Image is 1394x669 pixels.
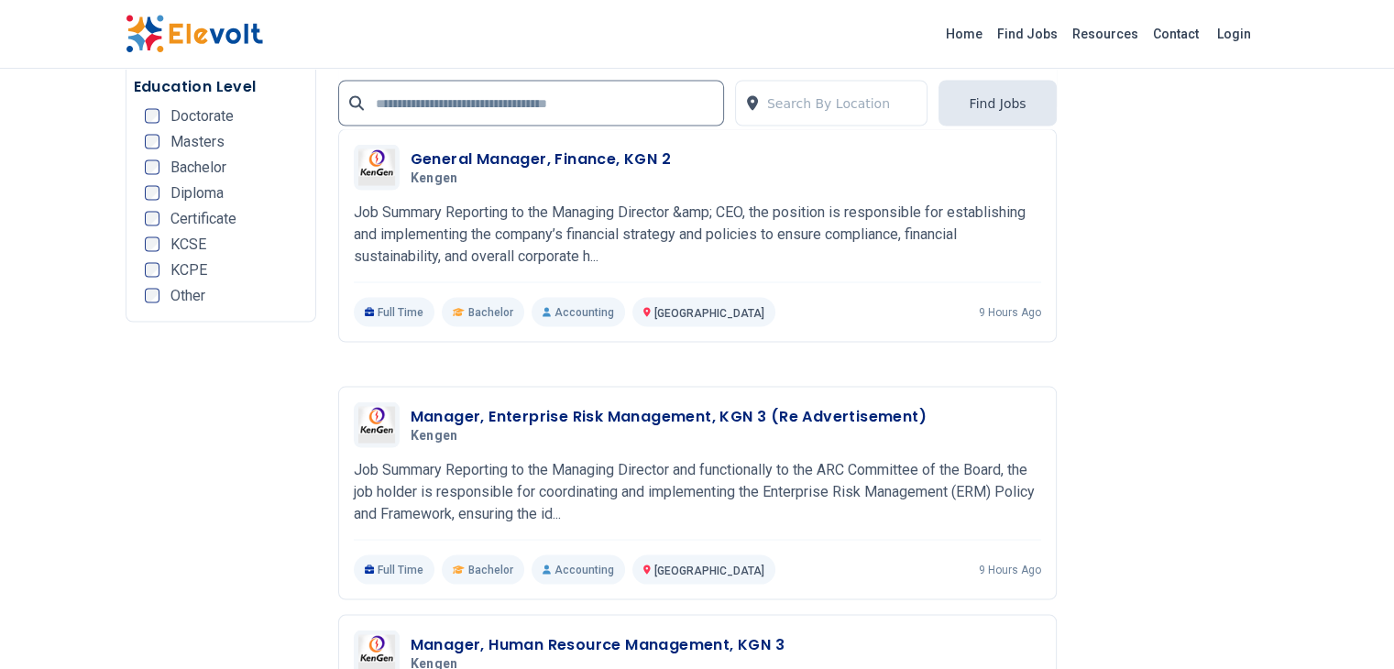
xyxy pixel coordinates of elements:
[938,19,990,49] a: Home
[170,108,234,123] span: Doctorate
[145,211,159,225] input: Certificate
[145,236,159,251] input: KCSE
[170,159,226,174] span: Bachelor
[411,405,927,427] h3: Manager, Enterprise Risk Management, KGN 3 (Re Advertisement)
[532,297,625,326] p: Accounting
[1206,16,1262,52] a: Login
[654,564,764,576] span: [GEOGRAPHIC_DATA]
[990,19,1065,49] a: Find Jobs
[979,562,1041,576] p: 9 hours ago
[145,262,159,277] input: KCPE
[126,15,263,53] img: Elevolt
[468,304,513,319] span: Bachelor
[354,554,435,584] p: Full Time
[1146,19,1206,49] a: Contact
[145,185,159,200] input: Diploma
[170,262,207,277] span: KCPE
[354,458,1041,524] p: Job Summary Reporting to the Managing Director and functionally to the ARC Committee of the Board...
[358,406,395,443] img: Kengen
[170,211,236,225] span: Certificate
[170,134,225,148] span: Masters
[134,75,308,97] h5: Education Level
[145,288,159,302] input: Other
[145,134,159,148] input: Masters
[979,304,1041,319] p: 9 hours ago
[354,144,1041,326] a: KengenGeneral Manager, Finance, KGN 2KengenJob Summary Reporting to the Managing Director &amp; C...
[532,554,625,584] p: Accounting
[145,108,159,123] input: Doctorate
[654,306,764,319] span: [GEOGRAPHIC_DATA]
[358,148,395,185] img: Kengen
[170,185,224,200] span: Diploma
[1065,19,1146,49] a: Resources
[411,633,785,655] h3: Manager, Human Resource Management, KGN 3
[145,159,159,174] input: Bachelor
[1302,581,1394,669] iframe: Chat Widget
[411,148,671,170] h3: General Manager, Finance, KGN 2
[468,562,513,576] span: Bachelor
[170,288,205,302] span: Other
[411,170,458,186] span: Kengen
[354,401,1041,584] a: KengenManager, Enterprise Risk Management, KGN 3 (Re Advertisement)KengenJob Summary Reporting to...
[354,297,435,326] p: Full Time
[354,201,1041,267] p: Job Summary Reporting to the Managing Director &amp; CEO, the position is responsible for establi...
[938,80,1056,126] button: Find Jobs
[411,427,458,444] span: Kengen
[170,236,206,251] span: KCSE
